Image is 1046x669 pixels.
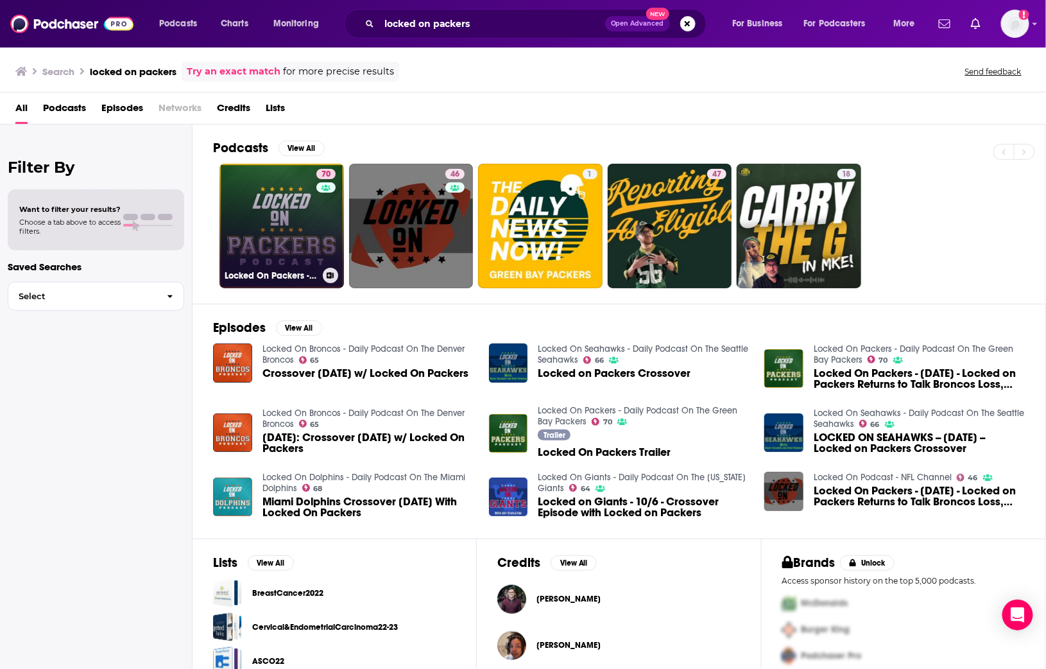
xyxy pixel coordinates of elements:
[536,594,601,604] span: [PERSON_NAME]
[262,343,465,365] a: Locked On Broncos - Daily Podcast On The Denver Broncos
[608,164,732,288] a: 47
[1001,10,1029,38] button: Show profile menu
[489,343,528,383] a: Locked on Packers Crossover
[588,168,592,181] span: 1
[310,422,319,428] span: 65
[544,431,565,439] span: Trailer
[592,418,612,426] a: 70
[497,578,740,620] button: Peter BukowskiPeter Bukowski
[15,98,28,124] a: All
[961,66,1025,77] button: Send feedback
[569,484,590,492] a: 64
[213,413,252,453] a: September 18: Crossover Wednesday w/ Locked On Packers
[262,408,465,430] a: Locked On Broncos - Daily Podcast On The Denver Broncos
[802,598,848,609] span: McDonalds
[225,270,318,281] h3: Locked On Packers - Daily Podcast On The Green Bay Packers
[90,65,176,78] h3: locked on packers
[1019,10,1029,20] svg: Add a profile image
[213,320,322,336] a: EpisodesView All
[814,485,1025,507] a: Locked On Packers - August 28 - Locked on Packers Returns to Talk Broncos Loss, Ahmad Brooks and ...
[266,98,285,124] a: Lists
[217,98,250,124] a: Credits
[489,414,528,453] img: Locked On Packers Trailer
[212,13,256,34] a: Charts
[538,405,737,427] a: Locked On Packers - Daily Podcast On The Green Bay Packers
[871,422,880,428] span: 66
[262,368,468,379] a: Crossover Wednesday w/ Locked On Packers
[605,16,670,31] button: Open AdvancedNew
[804,15,866,33] span: For Podcasters
[159,98,201,124] span: Networks
[840,555,895,571] button: Unlock
[213,555,237,571] h2: Lists
[213,140,268,156] h2: Podcasts
[273,15,319,33] span: Monitoring
[707,169,726,179] a: 47
[8,292,157,300] span: Select
[497,585,526,614] img: Peter Bukowski
[1001,10,1029,38] img: User Profile
[802,651,862,662] span: Podchaser Pro
[489,478,528,517] img: Locked on Giants - 10/6 - Crossover Episode with Locked on Packers
[213,555,294,571] a: ListsView All
[764,413,803,453] img: LOCKED ON SEAHAWKS -- 11/14/18 -- Locked on Packers Crossover
[322,168,330,181] span: 70
[723,13,799,34] button: open menu
[316,169,336,179] a: 70
[603,419,612,425] span: 70
[884,13,931,34] button: open menu
[497,555,540,571] h2: Credits
[893,15,915,33] span: More
[43,98,86,124] a: Podcasts
[611,21,664,27] span: Open Advanced
[283,64,394,79] span: for more precise results
[764,349,803,388] a: Locked On Packers - August 28 - Locked on Packers Returns to Talk Broncos Loss, Ahmad Brooks and ...
[814,432,1025,454] a: LOCKED ON SEAHAWKS -- 11/14/18 -- Locked on Packers Crossover
[814,472,952,483] a: Locked On Podcast - NFL Channel
[213,478,252,517] img: Miami Dolphins Crossover Thursday With Locked On Packers
[782,555,836,571] h2: Brands
[538,496,749,518] a: Locked on Giants - 10/6 - Crossover Episode with Locked on Packers
[536,640,601,650] span: [PERSON_NAME]
[19,205,121,214] span: Want to filter your results?
[478,164,603,288] a: 1
[497,555,597,571] a: CreditsView All
[814,343,1013,365] a: Locked On Packers - Daily Podcast On The Green Bay Packers
[497,631,526,660] img: Camille Davis
[966,13,986,35] a: Show notifications dropdown
[814,432,1025,454] span: LOCKED ON SEAHAWKS -- [DATE] -- Locked on Packers Crossover
[712,168,721,181] span: 47
[213,613,242,641] a: Cervical&EndometrialCarcinoma22-23
[264,13,336,34] button: open menu
[732,15,783,33] span: For Business
[538,343,748,365] a: Locked On Seahawks - Daily Podcast On The Seattle Seahawks
[1001,10,1029,38] span: Logged in as alignPR
[213,578,242,607] a: BreastCancer2022
[777,591,802,617] img: First Pro Logo
[252,654,284,668] a: ASCO22
[252,586,323,600] a: BreastCancer2022
[262,432,474,454] a: September 18: Crossover Wednesday w/ Locked On Packers
[868,356,888,363] a: 70
[581,486,590,492] span: 64
[159,15,197,33] span: Podcasts
[262,496,474,518] span: Miami Dolphins Crossover [DATE] With Locked On Packers
[843,168,851,181] span: 18
[968,475,978,481] span: 46
[19,218,121,236] span: Choose a tab above to access filters.
[252,620,398,634] a: Cervical&EndometrialCarcinoma22-23
[595,358,604,363] span: 66
[299,420,320,428] a: 65
[356,9,719,39] div: Search podcasts, credits, & more...
[248,555,294,571] button: View All
[310,358,319,363] span: 65
[101,98,143,124] a: Episodes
